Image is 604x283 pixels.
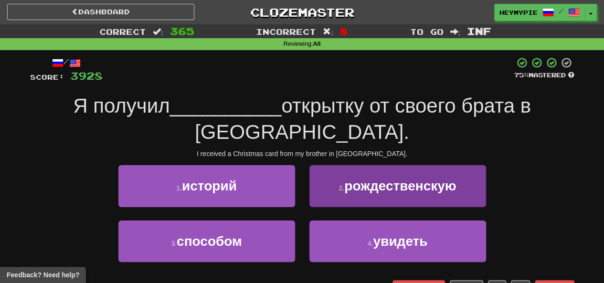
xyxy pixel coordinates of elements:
[373,234,427,249] span: увидеть
[410,27,443,36] span: To go
[118,165,295,207] button: 1.историй
[256,27,316,36] span: Incorrect
[344,178,456,193] span: рождественскую
[177,234,242,249] span: способом
[70,70,103,82] span: 3928
[514,71,529,79] span: 75 %
[467,25,491,37] span: Inf
[450,28,460,36] span: :
[30,73,64,81] span: Score:
[171,240,177,247] small: 3 .
[499,8,538,17] span: HeyMyPie
[309,220,486,262] button: 4.увидеть
[170,94,282,117] span: __________
[339,184,344,192] small: 2 .
[195,94,531,143] span: открытку от своего брата в [GEOGRAPHIC_DATA].
[209,4,396,21] a: Clozemaster
[176,184,182,192] small: 1 .
[99,27,146,36] span: Correct
[494,4,585,21] a: HeyMyPie /
[514,71,574,80] div: Mastered
[118,220,295,262] button: 3.способом
[153,28,163,36] span: :
[7,270,79,280] span: Open feedback widget
[73,94,170,117] span: Я получил
[559,8,563,14] span: /
[182,178,237,193] span: историй
[340,25,348,37] span: 8
[309,165,486,207] button: 2.рождественскую
[170,25,194,37] span: 365
[30,149,574,158] div: I received a Christmas card from my brother in [GEOGRAPHIC_DATA].
[368,240,373,247] small: 4 .
[7,4,194,20] a: Dashboard
[30,57,103,69] div: /
[323,28,333,36] span: :
[313,41,320,47] strong: All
